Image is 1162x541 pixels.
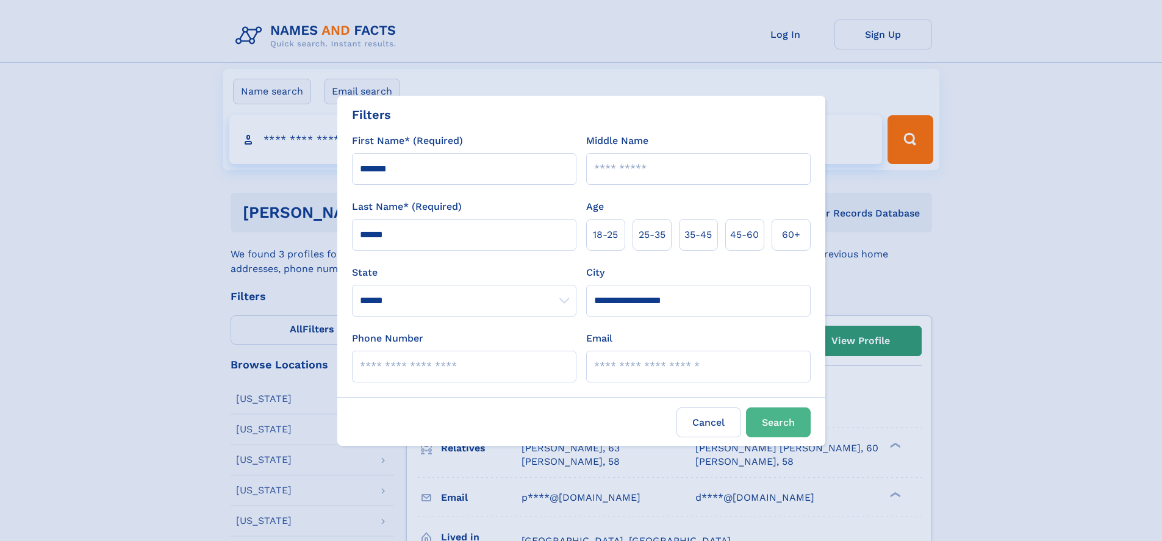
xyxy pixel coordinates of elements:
span: 35‑45 [684,228,712,242]
label: City [586,265,604,280]
div: Filters [352,106,391,124]
span: 45‑60 [730,228,759,242]
label: Phone Number [352,331,423,346]
label: State [352,265,576,280]
label: First Name* (Required) [352,134,463,148]
label: Middle Name [586,134,648,148]
button: Search [746,407,811,437]
label: Last Name* (Required) [352,199,462,214]
label: Age [586,199,604,214]
span: 18‑25 [593,228,618,242]
label: Email [586,331,612,346]
label: Cancel [676,407,741,437]
span: 25‑35 [639,228,665,242]
span: 60+ [782,228,800,242]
